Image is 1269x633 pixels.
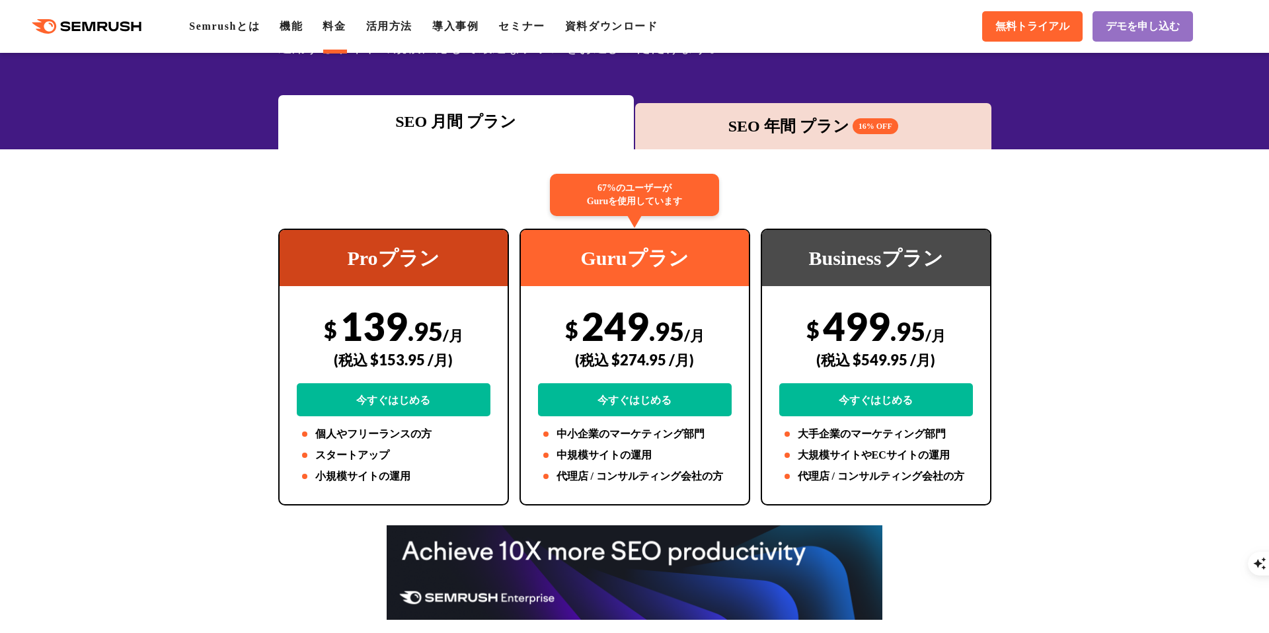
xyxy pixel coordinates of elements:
a: 機能 [280,20,303,32]
li: 中規模サイトの運用 [538,447,732,463]
span: /月 [684,326,705,344]
span: $ [324,316,337,343]
div: Businessプラン [762,230,990,286]
span: .95 [890,316,925,346]
a: デモを申し込む [1093,11,1193,42]
a: 今すぐはじめる [538,383,732,416]
li: 小規模サイトの運用 [297,468,490,484]
li: 代理店 / コンサルティング会社の方 [538,468,732,484]
span: $ [806,316,820,343]
div: (税込 $274.95 /月) [538,336,732,383]
a: 料金 [323,20,346,32]
div: 499 [779,303,973,416]
a: セミナー [498,20,545,32]
div: 67%のユーザーが Guruを使用しています [550,174,719,216]
a: 資料ダウンロード [565,20,658,32]
div: 139 [297,303,490,416]
div: (税込 $549.95 /月) [779,336,973,383]
a: 導入事例 [432,20,479,32]
li: 大規模サイトやECサイトの運用 [779,447,973,463]
span: .95 [649,316,684,346]
div: 249 [538,303,732,416]
a: 活用方法 [366,20,412,32]
li: スタートアップ [297,447,490,463]
span: /月 [443,326,463,344]
li: 大手企業のマーケティング部門 [779,426,973,442]
div: Proプラン [280,230,508,286]
a: 今すぐはじめる [297,383,490,416]
span: .95 [408,316,443,346]
span: デモを申し込む [1106,20,1180,34]
a: 無料トライアル [982,11,1083,42]
a: 今すぐはじめる [779,383,973,416]
span: /月 [925,326,946,344]
a: Semrushとは [189,20,260,32]
li: 個人やフリーランスの方 [297,426,490,442]
span: 無料トライアル [995,20,1069,34]
div: (税込 $153.95 /月) [297,336,490,383]
li: 中小企業のマーケティング部門 [538,426,732,442]
div: Guruプラン [521,230,749,286]
div: SEO 年間 プラン [642,114,985,138]
span: $ [565,316,578,343]
div: SEO 月間 プラン [285,110,628,133]
li: 代理店 / コンサルティング会社の方 [779,468,973,484]
span: 16% OFF [853,118,898,134]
